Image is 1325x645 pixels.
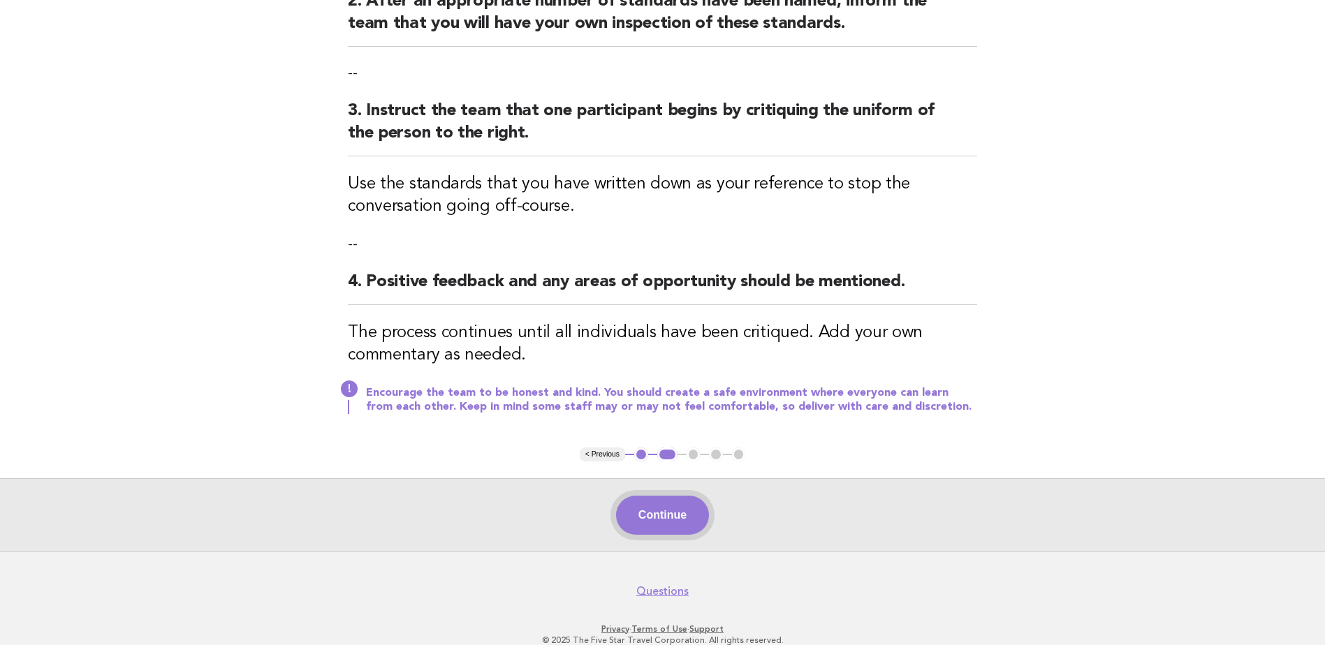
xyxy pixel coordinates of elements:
[631,624,687,634] a: Terms of Use
[657,447,678,461] button: 2
[580,447,625,461] button: < Previous
[601,624,629,634] a: Privacy
[235,623,1090,635] p: · ·
[348,64,977,83] p: --
[634,447,648,461] button: 1
[689,624,724,634] a: Support
[366,386,977,414] p: Encourage the team to be honest and kind. You should create a safe environment where everyone can...
[348,100,977,156] h2: 3. Instruct the team that one participant begins by critiquing the uniform of the person to the r...
[348,235,977,254] p: --
[616,496,709,535] button: Continue
[348,173,977,218] h3: Use the standards that you have written down as your reference to stop the conversation going off...
[636,584,689,598] a: Questions
[348,271,977,305] h2: 4. Positive feedback and any areas of opportunity should be mentioned.
[348,322,977,366] h3: The process continues until all individuals have been critiqued. Add your own commentary as needed.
